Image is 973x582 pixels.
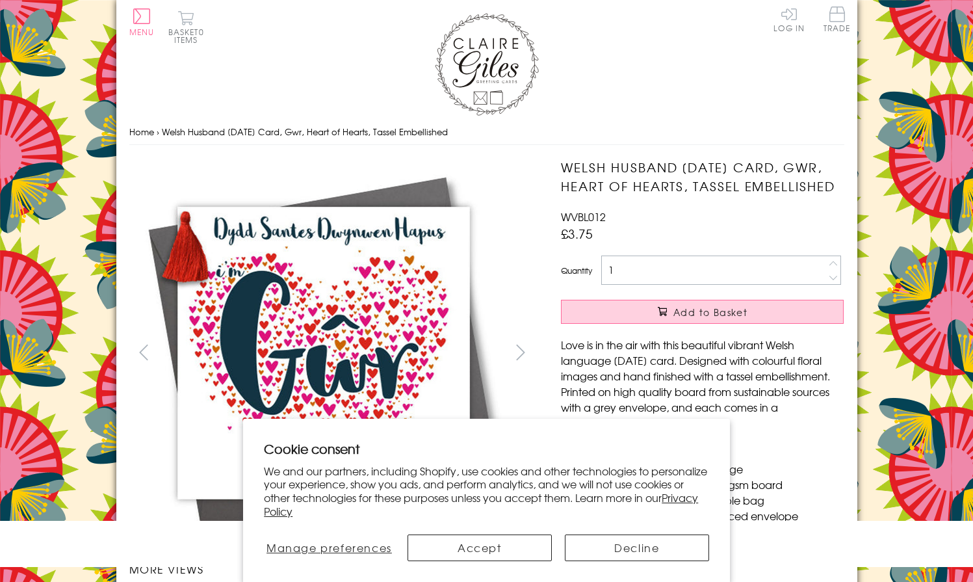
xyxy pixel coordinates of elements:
span: Welsh Husband [DATE] Card, Gwr, Heart of Hearts, Tassel Embellished [162,126,448,138]
button: Manage preferences [264,535,394,561]
span: Trade [824,7,851,32]
span: Add to Basket [673,306,747,319]
button: prev [129,337,159,367]
a: Log In [773,7,805,32]
h1: Welsh Husband [DATE] Card, Gwr, Heart of Hearts, Tassel Embellished [561,158,844,196]
a: Privacy Policy [264,490,698,519]
button: next [506,337,535,367]
p: We and our partners, including Shopify, use cookies and other technologies to personalize your ex... [264,464,709,518]
span: WVBL012 [561,209,606,224]
span: › [157,126,159,138]
img: Claire Giles Greetings Cards [435,13,539,116]
p: Love is in the air with this beautiful vibrant Welsh language [DATE] card. Designed with colourfu... [561,337,844,430]
button: Decline [565,535,709,561]
label: Quantity [561,265,592,276]
button: Menu [129,8,155,36]
img: Welsh Husband Valentine's Day Card, Gwr, Heart of Hearts, Tassel Embellished [129,158,519,548]
span: Menu [129,26,155,38]
button: Basket0 items [168,10,204,44]
span: £3.75 [561,224,593,243]
span: Manage preferences [266,540,392,555]
button: Accept [408,535,552,561]
h3: More views [129,561,536,577]
img: Welsh Husband Valentine's Day Card, Gwr, Heart of Hearts, Tassel Embellished [535,158,925,548]
nav: breadcrumbs [129,119,844,146]
span: 0 items [174,26,204,46]
h2: Cookie consent [264,440,709,458]
button: Add to Basket [561,300,844,324]
a: Home [129,126,154,138]
a: Trade [824,7,851,34]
